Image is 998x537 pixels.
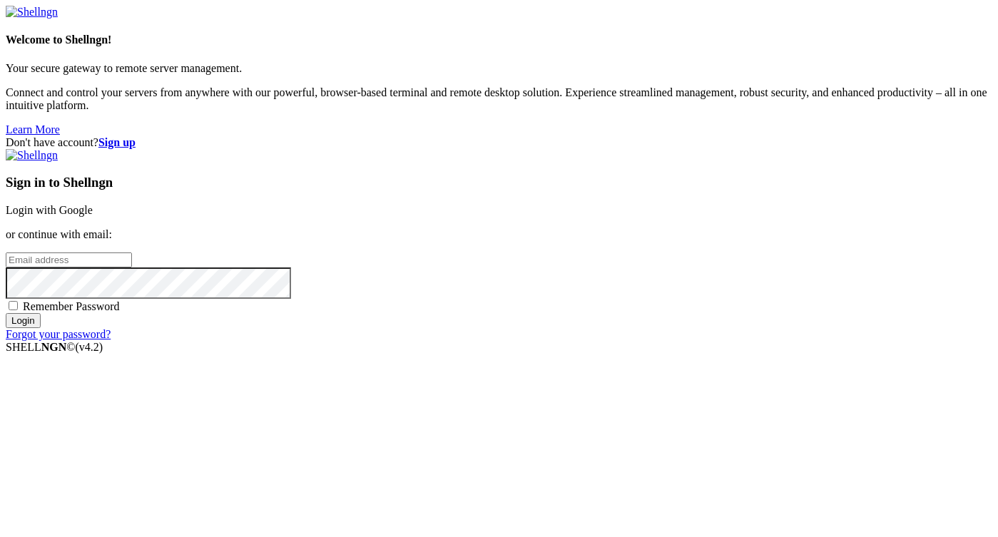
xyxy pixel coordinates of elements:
p: Your secure gateway to remote server management. [6,62,992,75]
input: Remember Password [9,301,18,310]
input: Login [6,313,41,328]
a: Login with Google [6,204,93,216]
a: Sign up [98,136,136,148]
p: Connect and control your servers from anywhere with our powerful, browser-based terminal and remo... [6,86,992,112]
span: SHELL © [6,341,103,353]
div: Don't have account? [6,136,992,149]
h3: Sign in to Shellngn [6,175,992,190]
input: Email address [6,252,132,267]
a: Forgot your password? [6,328,111,340]
span: Remember Password [23,300,120,312]
a: Learn More [6,123,60,135]
img: Shellngn [6,149,58,162]
img: Shellngn [6,6,58,19]
b: NGN [41,341,67,353]
h4: Welcome to Shellngn! [6,34,992,46]
p: or continue with email: [6,228,992,241]
span: 4.2.0 [76,341,103,353]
